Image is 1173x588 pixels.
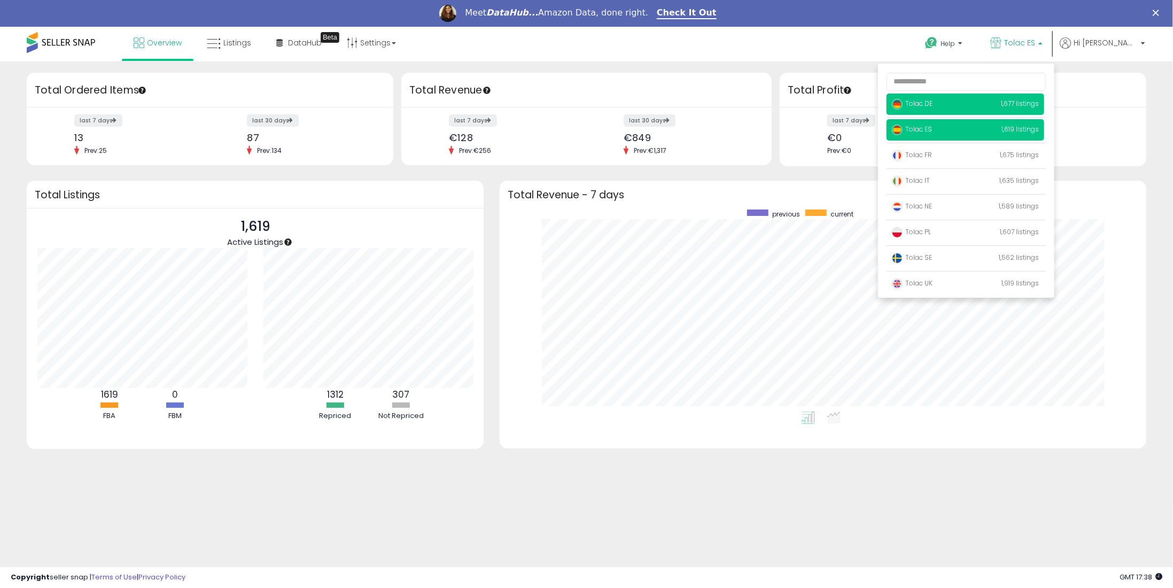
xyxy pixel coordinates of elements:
[283,237,293,247] div: Tooltip anchor
[252,146,287,155] span: Prev: 134
[1060,37,1145,61] a: Hi [PERSON_NAME]
[304,411,368,421] div: Repriced
[941,39,955,48] span: Help
[982,27,1051,61] a: Tolac ES
[892,125,903,135] img: spain.png
[830,210,853,219] span: current
[486,7,538,18] i: DataHub...
[482,86,492,95] div: Tooltip anchor
[137,86,147,95] div: Tooltip anchor
[227,216,283,237] p: 1,619
[247,132,375,143] div: 87
[892,202,903,212] img: netherlands.png
[409,83,764,98] h3: Total Revenue
[393,388,410,401] b: 307
[892,278,903,289] img: uk.png
[508,191,1138,199] h3: Total Revenue - 7 days
[74,114,122,127] label: last 7 days
[268,27,330,59] a: DataHub
[223,37,251,48] span: Listings
[925,36,938,50] i: Get Help
[892,99,933,108] span: Tolac DE
[843,86,852,95] div: Tooltip anchor
[892,227,931,236] span: Tolac PL
[1153,10,1163,16] div: Close
[892,99,903,110] img: germany.png
[1000,227,1039,236] span: 1,607 listings
[1001,99,1039,108] span: 1,677 listings
[788,83,1138,98] h3: Total Profit
[892,253,932,262] span: Tolac SE
[172,388,178,401] b: 0
[999,202,1039,211] span: 1,589 listings
[101,388,118,401] b: 1619
[454,146,496,155] span: Prev: €256
[772,210,800,219] span: previous
[1000,150,1039,159] span: 1,675 listings
[892,278,933,288] span: Tolac UK
[321,32,339,43] div: Tooltip anchor
[288,37,322,48] span: DataHub
[126,27,190,59] a: Overview
[827,132,955,143] div: €0
[827,146,851,155] span: Prev: €0
[327,388,344,401] b: 1312
[74,132,202,143] div: 13
[628,146,672,155] span: Prev: €1,317
[1000,132,1128,143] div: €0
[657,7,717,19] a: Check It Out
[892,227,903,238] img: poland.png
[143,411,207,421] div: FBM
[1074,37,1138,48] span: Hi [PERSON_NAME]
[79,146,112,155] span: Prev: 25
[339,27,404,59] a: Settings
[892,150,903,161] img: france.png
[1004,37,1035,48] span: Tolac ES
[999,253,1039,262] span: 1,562 listings
[916,28,973,61] a: Help
[35,83,385,98] h3: Total Ordered Items
[465,7,648,18] div: Meet Amazon Data, done right.
[449,114,497,127] label: last 7 days
[369,411,433,421] div: Not Repriced
[147,37,182,48] span: Overview
[77,411,142,421] div: FBA
[827,114,875,127] label: last 7 days
[624,114,675,127] label: last 30 days
[247,114,299,127] label: last 30 days
[624,132,753,143] div: €849
[892,150,932,159] span: Tolac FR
[892,202,932,211] span: Tolac NE
[892,125,932,134] span: Tolac ES
[892,176,930,185] span: Tolac IT
[227,236,283,247] span: Active Listings
[1001,278,1039,288] span: 1,919 listings
[35,191,476,199] h3: Total Listings
[449,132,578,143] div: €128
[199,27,259,59] a: Listings
[439,5,456,22] img: Profile image for Georgie
[892,176,903,187] img: italy.png
[892,253,903,264] img: sweden.png
[1001,125,1039,134] span: 1,619 listings
[999,176,1039,185] span: 1,635 listings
